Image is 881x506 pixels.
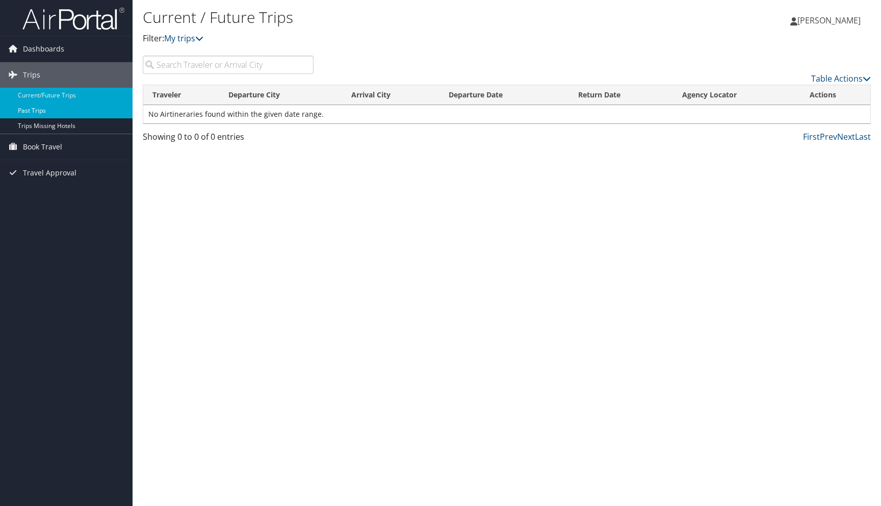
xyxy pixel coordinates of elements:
[439,85,569,105] th: Departure Date: activate to sort column descending
[811,73,871,84] a: Table Actions
[23,36,64,62] span: Dashboards
[143,56,314,74] input: Search Traveler or Arrival City
[164,33,203,44] a: My trips
[837,131,855,142] a: Next
[797,15,861,26] span: [PERSON_NAME]
[673,85,800,105] th: Agency Locator: activate to sort column ascending
[855,131,871,142] a: Last
[569,85,673,105] th: Return Date: activate to sort column ascending
[342,85,439,105] th: Arrival City: activate to sort column ascending
[219,85,343,105] th: Departure City: activate to sort column ascending
[820,131,837,142] a: Prev
[23,62,40,88] span: Trips
[143,105,870,123] td: No Airtineraries found within the given date range.
[803,131,820,142] a: First
[23,160,76,186] span: Travel Approval
[143,32,628,45] p: Filter:
[143,85,219,105] th: Traveler: activate to sort column ascending
[143,131,314,148] div: Showing 0 to 0 of 0 entries
[143,7,628,28] h1: Current / Future Trips
[23,134,62,160] span: Book Travel
[22,7,124,31] img: airportal-logo.png
[790,5,871,36] a: [PERSON_NAME]
[800,85,870,105] th: Actions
